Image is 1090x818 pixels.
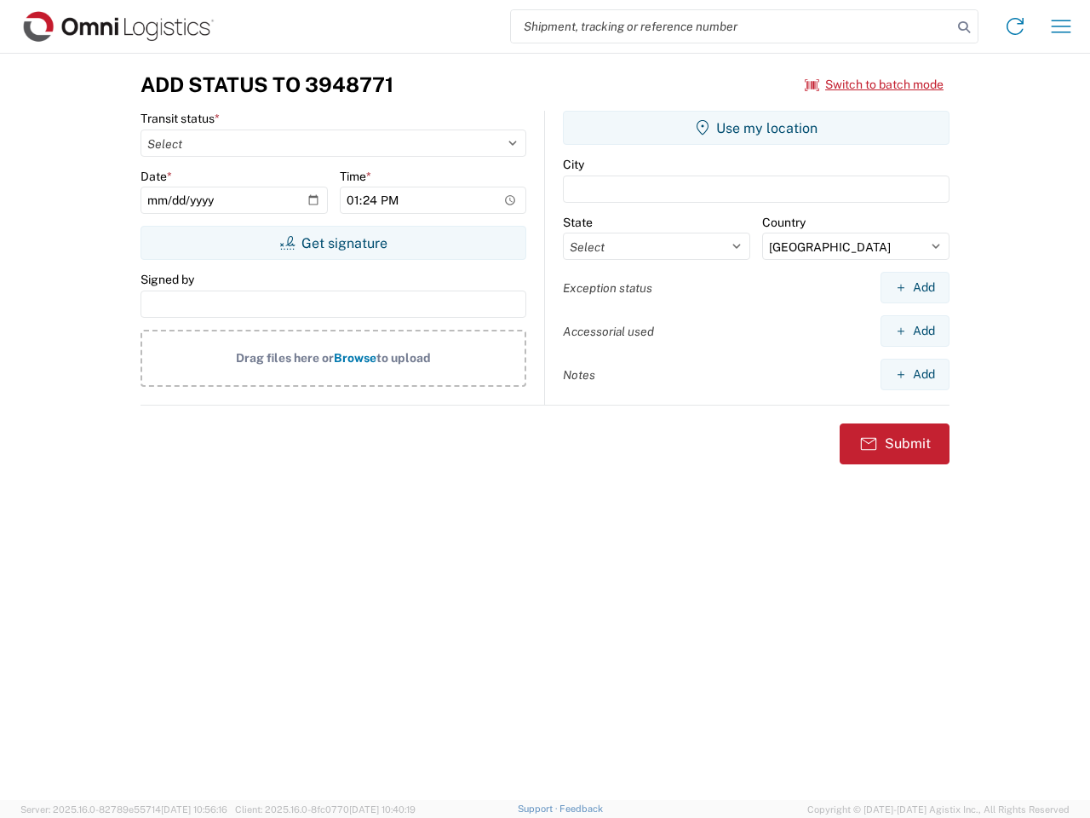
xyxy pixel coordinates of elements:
label: Date [141,169,172,184]
button: Add [881,315,949,347]
span: Drag files here or [236,351,334,365]
a: Feedback [559,804,603,814]
span: Browse [334,351,376,365]
button: Submit [840,423,949,464]
button: Add [881,272,949,303]
button: Switch to batch mode [805,71,944,99]
label: Country [762,215,806,230]
label: Time [340,169,371,184]
span: [DATE] 10:40:19 [349,804,416,815]
span: Client: 2025.16.0-8fc0770 [235,804,416,815]
span: Server: 2025.16.0-82789e55714 [20,804,227,815]
span: to upload [376,351,431,365]
label: City [563,157,584,172]
input: Shipment, tracking or reference number [511,10,952,43]
span: Copyright © [DATE]-[DATE] Agistix Inc., All Rights Reserved [807,802,1070,817]
span: [DATE] 10:56:16 [161,804,227,815]
h3: Add Status to 3948771 [141,72,393,97]
button: Use my location [563,111,949,145]
button: Add [881,359,949,390]
label: Signed by [141,272,194,287]
label: Notes [563,367,595,383]
a: Support [518,804,560,814]
label: Accessorial used [563,324,654,339]
label: State [563,215,593,230]
label: Transit status [141,111,220,126]
label: Exception status [563,280,652,296]
button: Get signature [141,226,526,260]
